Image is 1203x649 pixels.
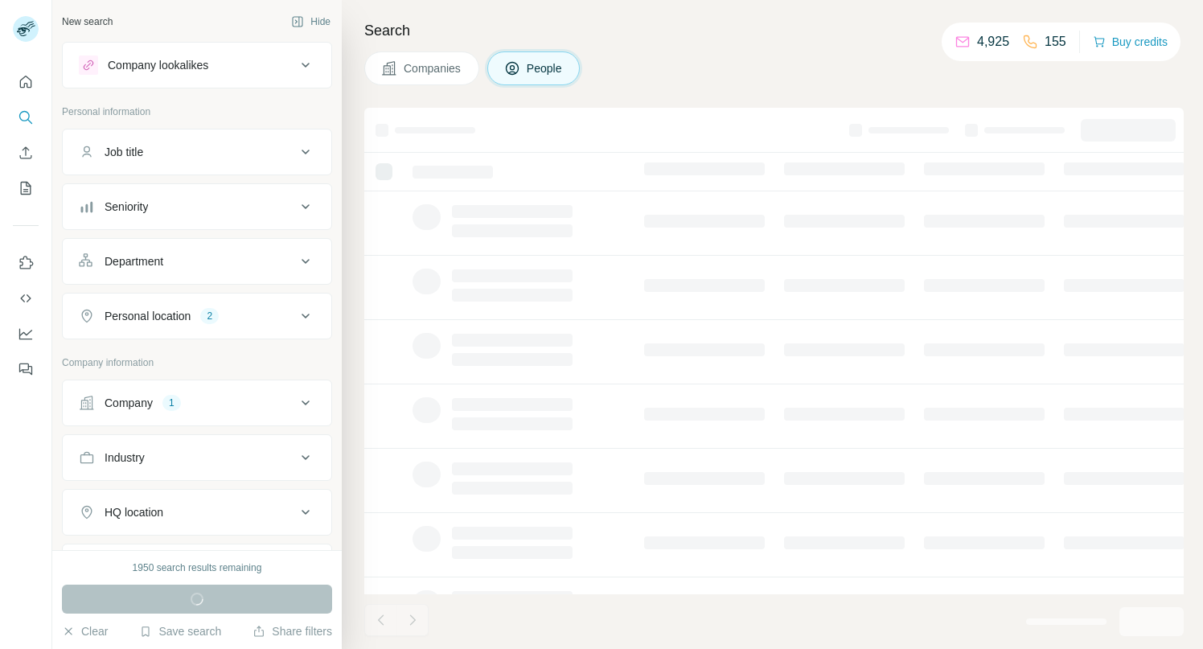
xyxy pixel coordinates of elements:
[63,46,331,84] button: Company lookalikes
[13,138,39,167] button: Enrich CSV
[253,623,332,639] button: Share filters
[133,561,262,575] div: 1950 search results remaining
[364,19,1184,42] h4: Search
[108,57,208,73] div: Company lookalikes
[105,253,163,269] div: Department
[63,133,331,171] button: Job title
[105,144,143,160] div: Job title
[63,297,331,335] button: Personal location2
[977,32,1009,51] p: 4,925
[13,319,39,348] button: Dashboard
[63,384,331,422] button: Company1
[1045,32,1066,51] p: 155
[200,309,219,323] div: 2
[105,395,153,411] div: Company
[63,242,331,281] button: Department
[63,548,331,586] button: Annual revenue ($)
[1093,31,1168,53] button: Buy credits
[62,355,332,370] p: Company information
[63,438,331,477] button: Industry
[63,187,331,226] button: Seniority
[105,308,191,324] div: Personal location
[13,174,39,203] button: My lists
[13,249,39,277] button: Use Surfe on LinkedIn
[527,60,564,76] span: People
[62,14,113,29] div: New search
[280,10,342,34] button: Hide
[13,284,39,313] button: Use Surfe API
[404,60,462,76] span: Companies
[13,68,39,97] button: Quick start
[13,103,39,132] button: Search
[13,355,39,384] button: Feedback
[62,105,332,119] p: Personal information
[105,450,145,466] div: Industry
[139,623,221,639] button: Save search
[105,504,163,520] div: HQ location
[105,199,148,215] div: Seniority
[162,396,181,410] div: 1
[63,493,331,532] button: HQ location
[62,623,108,639] button: Clear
